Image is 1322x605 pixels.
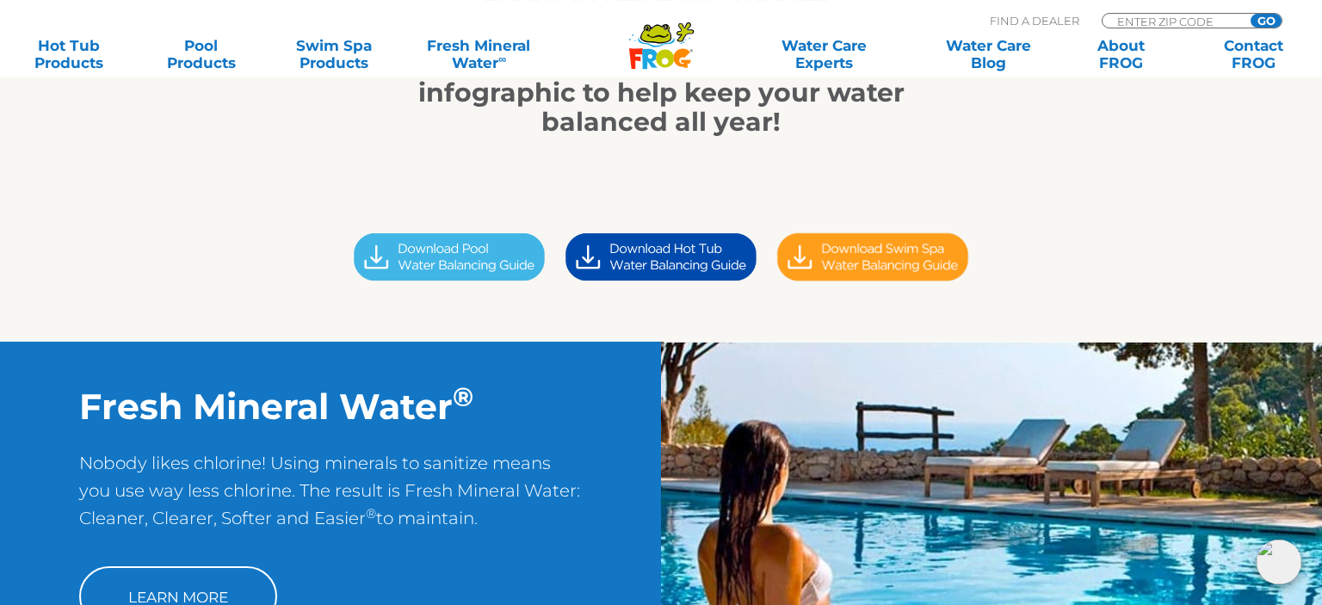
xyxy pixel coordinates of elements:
[79,385,582,428] h2: Fresh Mineral Water
[343,227,555,287] img: Download Button POOL
[937,37,1041,71] a: Water CareBlog
[79,449,582,549] p: Nobody likes chlorine! Using minerals to sanitize means you use way less chlorine. The result is ...
[150,37,253,71] a: PoolProducts
[555,227,767,287] img: Download Button (Hot Tub)
[415,37,544,71] a: Fresh MineralWater∞
[366,505,376,522] sup: ®
[767,227,979,287] img: Download Button (Swim Spa)
[1115,14,1232,28] input: Zip Code Form
[1202,37,1305,71] a: ContactFROG
[17,37,120,71] a: Hot TubProducts
[1251,14,1282,28] input: GO
[498,52,506,65] sup: ∞
[1257,540,1301,584] img: openIcon
[740,37,907,71] a: Water CareExperts
[416,47,906,138] strong: In the meantime, download our free infographic to help keep your water balanced all year!
[453,380,473,413] sup: ®
[990,13,1079,28] p: Find A Dealer
[282,37,386,71] a: Swim SpaProducts
[1069,37,1172,71] a: AboutFROG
